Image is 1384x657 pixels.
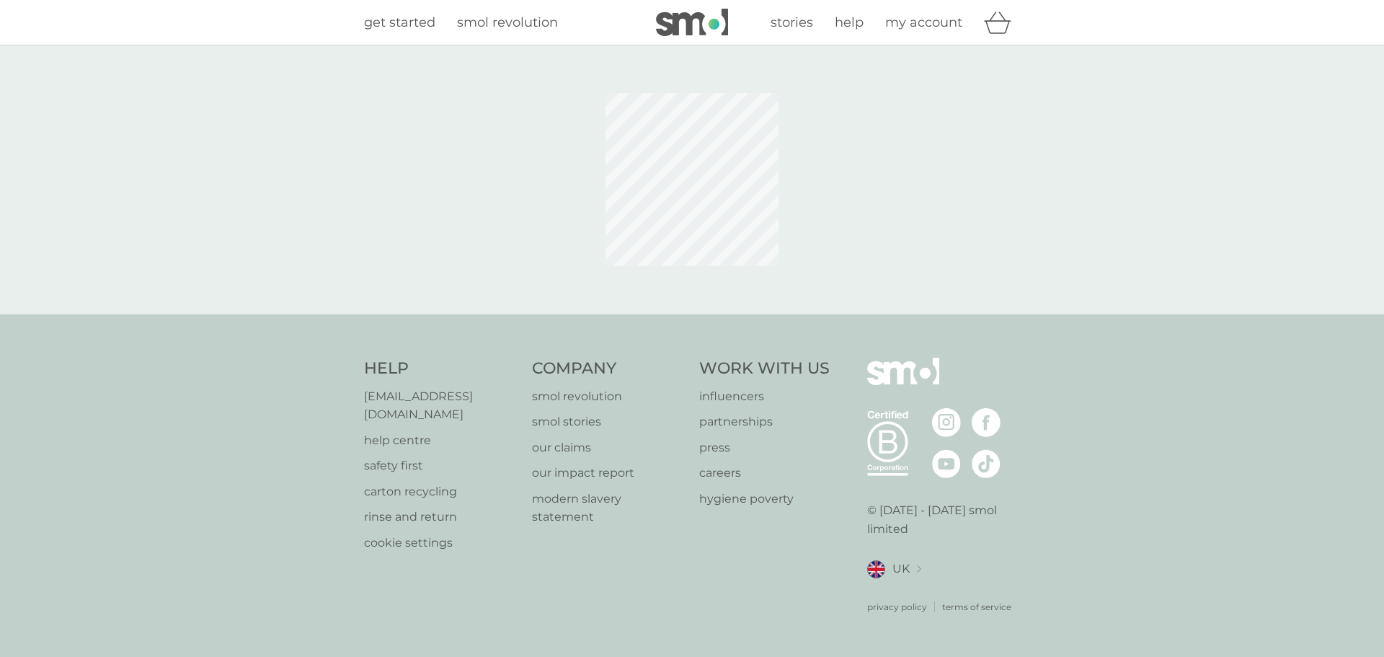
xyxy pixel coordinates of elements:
[835,14,864,30] span: help
[771,14,813,30] span: stories
[867,501,1021,538] p: © [DATE] - [DATE] smol limited
[532,358,686,380] h4: Company
[867,600,927,614] a: privacy policy
[532,413,686,431] a: smol stories
[457,14,558,30] span: smol revolution
[364,482,518,501] a: carton recycling
[771,12,813,33] a: stories
[364,14,435,30] span: get started
[364,358,518,380] h4: Help
[932,408,961,437] img: visit the smol Instagram page
[364,457,518,475] a: safety first
[917,565,921,573] img: select a new location
[942,600,1011,614] a: terms of service
[532,464,686,482] a: our impact report
[699,387,830,406] a: influencers
[532,490,686,526] a: modern slavery statement
[364,508,518,526] a: rinse and return
[364,12,435,33] a: get started
[699,413,830,431] a: partnerships
[835,12,864,33] a: help
[972,449,1001,478] img: visit the smol Tiktok page
[867,358,939,407] img: smol
[867,560,885,578] img: UK flag
[364,387,518,424] a: [EMAIL_ADDRESS][DOMAIN_NAME]
[532,438,686,457] a: our claims
[699,438,830,457] a: press
[699,490,830,508] a: hygiene poverty
[892,560,910,578] span: UK
[457,12,558,33] a: smol revolution
[532,387,686,406] a: smol revolution
[984,8,1020,37] div: basket
[656,9,728,36] img: smol
[699,464,830,482] a: careers
[885,12,962,33] a: my account
[972,408,1001,437] img: visit the smol Facebook page
[932,449,961,478] img: visit the smol Youtube page
[364,534,518,552] a: cookie settings
[885,14,962,30] span: my account
[364,431,518,450] a: help centre
[699,358,830,380] h4: Work With Us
